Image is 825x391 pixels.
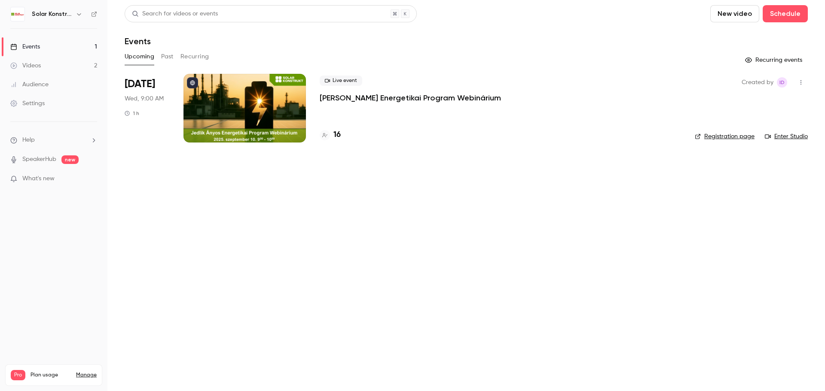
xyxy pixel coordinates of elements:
[32,10,72,18] h6: Solar Konstrukt Kft.
[763,5,808,22] button: Schedule
[695,132,755,141] a: Registration page
[76,372,97,379] a: Manage
[11,370,25,380] span: Pro
[61,155,79,164] span: new
[779,77,785,88] span: ID
[125,110,139,117] div: 1 h
[10,80,49,89] div: Audience
[125,36,151,46] h1: Events
[31,372,71,379] span: Plan usage
[125,50,154,64] button: Upcoming
[320,129,341,141] a: 16
[22,155,56,164] a: SpeakerHub
[180,50,209,64] button: Recurring
[320,76,362,86] span: Live event
[125,74,170,142] div: Sep 10 Wed, 9:00 AM (Europe/Budapest)
[161,50,174,64] button: Past
[10,99,45,108] div: Settings
[765,132,808,141] a: Enter Studio
[333,129,341,141] h4: 16
[11,7,24,21] img: Solar Konstrukt Kft.
[710,5,759,22] button: New video
[10,136,97,145] li: help-dropdown-opener
[742,77,773,88] span: Created by
[125,77,155,91] span: [DATE]
[22,136,35,145] span: Help
[777,77,787,88] span: Istvan Dobo
[22,174,55,183] span: What's new
[132,9,218,18] div: Search for videos or events
[320,93,501,103] a: [PERSON_NAME] Energetikai Program Webinárium
[10,61,41,70] div: Videos
[741,53,808,67] button: Recurring events
[10,42,40,51] div: Events
[125,94,164,103] span: Wed, 9:00 AM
